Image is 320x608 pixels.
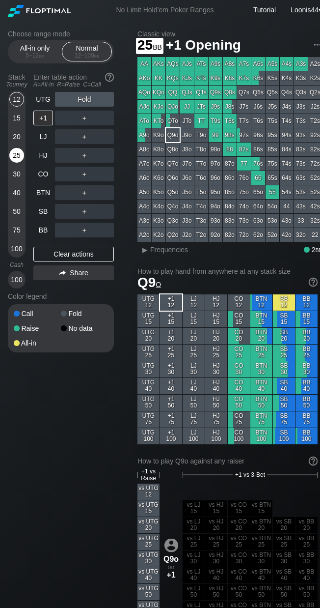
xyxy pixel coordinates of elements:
[33,92,53,107] div: UTG
[280,171,293,185] div: 64s
[137,311,160,327] div: UTG 15
[250,361,272,377] div: BTN 30
[55,167,114,181] div: ＋
[273,411,295,428] div: SB 75
[152,228,165,242] div: K2o
[166,143,180,156] div: Q8o
[223,157,237,171] div: 87o
[166,100,180,114] div: QJo
[55,92,114,107] div: Fold
[12,42,57,61] div: All-in only
[8,289,114,304] div: Color legend
[228,411,250,428] div: CO 75
[250,294,272,311] div: BTN 12
[205,328,227,344] div: HJ 20
[205,311,227,327] div: HJ 15
[205,345,227,361] div: HJ 25
[137,214,151,228] div: A3o
[251,143,265,156] div: 86s
[194,228,208,242] div: T2o
[137,411,160,428] div: UTG 75
[55,111,114,125] div: ＋
[180,86,194,99] div: QJs
[166,128,180,142] div: Q9o
[266,114,279,128] div: T5s
[228,328,250,344] div: CO 20
[295,294,318,311] div: BB 12
[266,171,279,185] div: 65s
[223,114,237,128] div: T8s
[266,57,279,71] div: A5s
[183,328,205,344] div: LJ 20
[33,167,53,181] div: CO
[9,92,24,107] div: 12
[291,6,319,14] span: Loonis44
[55,129,114,144] div: ＋
[33,185,53,200] div: BTN
[273,395,295,411] div: SB 50
[228,294,250,311] div: CO 12
[166,185,180,199] div: Q5o
[209,128,222,142] div: 99
[205,361,227,377] div: HJ 30
[33,204,53,219] div: SB
[294,185,308,199] div: 53s
[180,200,194,213] div: J4o
[9,204,24,219] div: 50
[266,100,279,114] div: J5s
[295,395,318,411] div: BB 50
[223,57,237,71] div: A8s
[273,378,295,394] div: SB 40
[194,200,208,213] div: T4o
[237,214,251,228] div: 73o
[164,538,178,552] img: icon-avatar.b40e07d9.svg
[59,270,66,276] img: share.864f2f62.svg
[209,71,222,85] div: K9s
[8,5,71,17] img: Floptimal logo
[273,311,295,327] div: SB 15
[294,128,308,142] div: 93s
[152,171,165,185] div: K6o
[194,214,208,228] div: T3o
[223,128,237,142] div: 98s
[4,261,29,268] div: Cash
[183,361,205,377] div: LJ 30
[194,100,208,114] div: JTs
[295,328,318,344] div: BB 20
[251,157,265,171] div: 76s
[223,228,237,242] div: 82o
[14,52,55,59] div: 5 – 12
[237,171,251,185] div: 76o
[104,72,115,83] img: help.32db89a4.svg
[33,81,114,88] div: A=All-in R=Raise C=Call
[137,57,151,71] div: AA
[61,310,108,317] div: Fold
[280,228,293,242] div: 42o
[194,71,208,85] div: KTs
[180,171,194,185] div: J6o
[294,86,308,99] div: Q3s
[209,100,222,114] div: J9s
[33,265,114,280] div: Share
[166,214,180,228] div: Q3o
[180,71,194,85] div: KJs
[228,345,250,361] div: CO 25
[266,128,279,142] div: 95s
[194,157,208,171] div: T7o
[209,86,222,99] div: Q9s
[308,456,319,466] img: help.32db89a4.svg
[209,57,222,71] div: A9s
[152,185,165,199] div: K5o
[237,57,251,71] div: A7s
[137,171,151,185] div: A6o
[152,157,165,171] div: K7o
[180,57,194,71] div: AJs
[180,228,194,242] div: J2o
[251,228,265,242] div: 62o
[14,340,61,347] div: All-in
[209,143,222,156] div: 98o
[160,345,182,361] div: +1 25
[137,361,160,377] div: UTG 30
[9,167,24,181] div: 30
[137,71,151,85] div: AKo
